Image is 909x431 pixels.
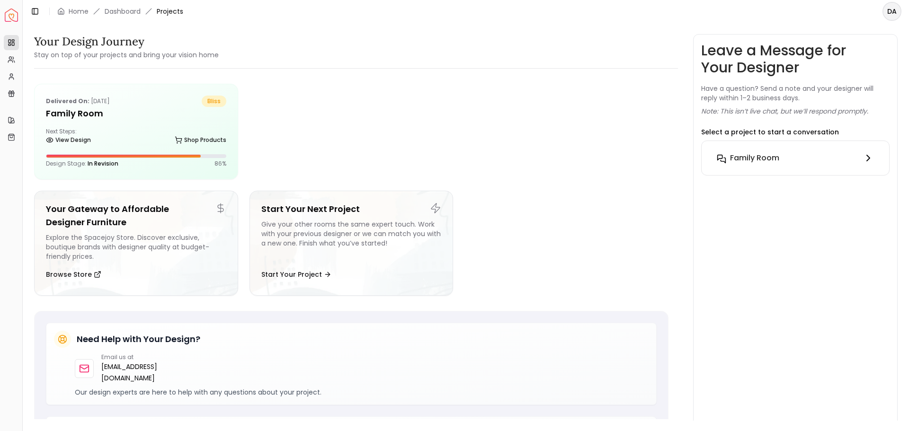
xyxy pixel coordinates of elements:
[701,127,839,137] p: Select a project to start a conversation
[88,159,118,167] span: In Revision
[701,42,890,76] h3: Leave a Message for Your Designer
[261,220,442,261] div: Give your other rooms the same expert touch. Work with your previous designer or we can match you...
[46,96,110,107] p: [DATE]
[105,7,141,16] a: Dashboard
[46,202,226,229] h5: Your Gateway to Affordable Designer Furniture
[882,2,901,21] button: DA
[101,361,207,384] a: [EMAIL_ADDRESS][DOMAIN_NAME]
[77,333,200,346] h5: Need Help with Your Design?
[261,202,442,216] h5: Start Your Next Project
[157,7,183,16] span: Projects
[101,353,207,361] p: Email us at
[46,265,101,284] button: Browse Store
[46,233,226,261] div: Explore the Spacejoy Store. Discover exclusive, boutique brands with designer quality at budget-f...
[69,7,89,16] a: Home
[202,96,226,107] span: bliss
[57,7,183,16] nav: breadcrumb
[701,84,890,103] p: Have a question? Send a note and your designer will reply within 1–2 business days.
[883,3,900,20] span: DA
[34,191,238,296] a: Your Gateway to Affordable Designer FurnitureExplore the Spacejoy Store. Discover exclusive, bout...
[75,387,649,397] p: Our design experts are here to help with any questions about your project.
[214,160,226,167] p: 86 %
[46,133,91,147] a: View Design
[34,50,219,60] small: Stay on top of your projects and bring your vision home
[34,34,219,49] h3: Your Design Journey
[5,9,18,22] a: Spacejoy
[46,128,226,147] div: Next Steps:
[175,133,226,147] a: Shop Products
[5,9,18,22] img: Spacejoy Logo
[46,160,118,167] p: Design Stage:
[46,97,89,105] b: Delivered on:
[709,149,882,167] button: Family Room
[46,107,226,120] h5: Family Room
[250,191,454,296] a: Start Your Next ProjectGive your other rooms the same expert touch. Work with your previous desig...
[730,152,779,164] h6: Family Room
[701,106,868,116] p: Note: This isn’t live chat, but we’ll respond promptly.
[261,265,331,284] button: Start Your Project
